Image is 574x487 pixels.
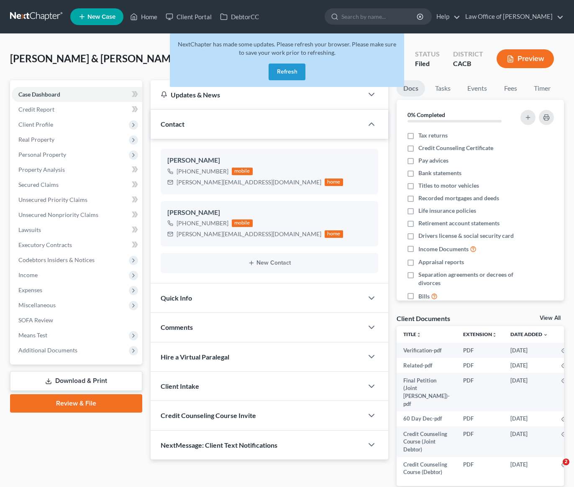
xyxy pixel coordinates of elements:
td: Final Petition (Joint [PERSON_NAME])-pdf [397,373,456,411]
span: Personal Property [18,151,66,158]
i: unfold_more [492,332,497,337]
span: Separation agreements or decrees of divorces [418,270,515,287]
span: Tax returns [418,131,448,140]
iframe: Intercom live chat [546,459,566,479]
td: PDF [456,358,504,373]
td: [DATE] [504,426,555,457]
button: Preview [497,49,554,68]
div: [PERSON_NAME][EMAIL_ADDRESS][DOMAIN_NAME] [177,230,321,238]
a: Unsecured Priority Claims [12,192,142,207]
td: PDF [456,426,504,457]
a: Timer [527,80,557,97]
td: PDF [456,457,504,480]
span: Credit Counseling Course Invite [161,411,256,419]
span: Means Test [18,331,47,339]
span: Additional Documents [18,347,77,354]
div: District [453,49,483,59]
button: Refresh [269,64,305,80]
span: New Case [87,14,115,20]
span: Retirement account statements [418,219,500,227]
a: View All [540,315,561,321]
td: [DATE] [504,358,555,373]
td: PDF [456,411,504,426]
div: [PHONE_NUMBER] [177,167,228,176]
span: Miscellaneous [18,301,56,309]
span: NextChapter has made some updates. Please refresh your browser. Please make sure to save your wor... [178,41,396,56]
span: Case Dashboard [18,91,60,98]
a: Case Dashboard [12,87,142,102]
td: PDF [456,373,504,411]
strong: 0% Completed [407,111,445,118]
a: Secured Claims [12,177,142,192]
td: 60 Day Dec-pdf [397,411,456,426]
div: [PHONE_NUMBER] [177,219,228,227]
input: Search by name... [341,9,418,24]
a: Law Office of [PERSON_NAME] [461,9,564,24]
div: Updates & News [161,90,353,99]
a: Titleunfold_more [403,331,421,337]
span: Codebtors Insiders & Notices [18,256,95,263]
td: Verification-pdf [397,343,456,358]
span: Comments [161,323,193,331]
span: Quick Info [161,294,192,302]
a: Events [461,80,494,97]
a: SOFA Review [12,313,142,328]
span: NextMessage: Client Text Notifications [161,441,277,449]
div: home [325,178,343,186]
span: Titles to motor vehicles [418,181,479,190]
div: mobile [232,168,253,175]
td: [DATE] [504,373,555,411]
td: [DATE] [504,411,555,426]
span: Client Profile [18,121,53,128]
div: [PERSON_NAME] [167,156,372,166]
a: Executory Contracts [12,237,142,252]
span: Credit Counseling Certificate [418,144,493,152]
a: Unsecured Nonpriority Claims [12,207,142,222]
button: New Contact [167,260,372,266]
a: Property Analysis [12,162,142,177]
a: Review & File [10,394,142,413]
td: Credit Counseling Course (Debtor) [397,457,456,480]
span: Income [18,271,38,278]
i: expand_more [543,332,548,337]
div: Status [415,49,440,59]
a: Help [432,9,460,24]
div: mobile [232,219,253,227]
a: Client Portal [161,9,216,24]
a: Credit Report [12,102,142,117]
span: Life insurance policies [418,207,476,215]
span: Executory Contracts [18,241,72,248]
span: Property Analysis [18,166,65,173]
span: 2 [563,459,569,465]
a: Lawsuits [12,222,142,237]
a: Extensionunfold_more [463,331,497,337]
a: Date Added expand_more [510,331,548,337]
span: Unsecured Nonpriority Claims [18,211,98,218]
span: Recorded mortgages and deeds [418,194,499,202]
a: Home [126,9,161,24]
div: home [325,230,343,238]
a: DebtorCC [216,9,263,24]
span: Income Documents [418,245,469,253]
span: Unsecured Priority Claims [18,196,87,203]
div: Filed [415,59,440,69]
div: CACB [453,59,483,69]
a: Docs [397,80,425,97]
a: Tasks [428,80,457,97]
a: Download & Print [10,371,142,391]
span: Bills [418,292,430,301]
span: Expenses [18,286,42,293]
div: [PERSON_NAME][EMAIL_ADDRESS][DOMAIN_NAME] [177,178,321,186]
i: unfold_more [416,332,421,337]
span: Contact [161,120,184,128]
span: Credit Report [18,106,54,113]
span: Appraisal reports [418,258,464,266]
span: Drivers license & social security card [418,232,514,240]
td: [DATE] [504,343,555,358]
div: [PERSON_NAME] [167,208,372,218]
span: Bank statements [418,169,461,177]
div: Client Documents [397,314,450,323]
td: PDF [456,343,504,358]
span: Secured Claims [18,181,59,188]
span: SOFA Review [18,316,53,324]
